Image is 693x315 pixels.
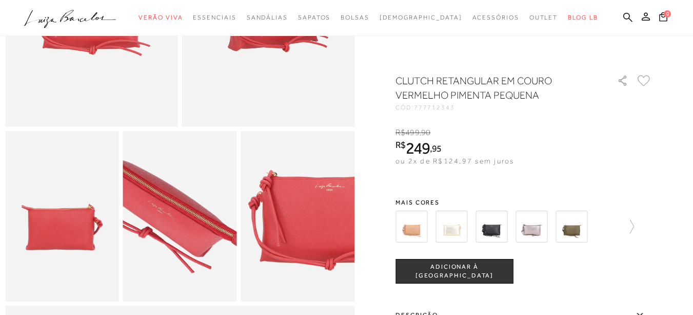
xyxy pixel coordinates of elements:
[435,211,467,243] img: CLUTCH RETANGULAR EM COURO DOURADO PEQUENA
[298,8,330,27] a: categoryNavScreenReaderText
[421,128,430,137] span: 90
[664,10,671,17] span: 0
[414,104,455,111] span: 777712343
[406,139,430,157] span: 249
[341,14,369,21] span: Bolsas
[247,14,288,21] span: Sandálias
[395,211,427,243] img: CLUTCH RETANGULAR EM COURO BEGE PEQUENA
[568,14,598,21] span: BLOG LB
[395,157,514,165] span: ou 2x de R$124,97 sem juros
[529,8,558,27] a: categoryNavScreenReaderText
[395,259,513,284] button: ADICIONAR À [GEOGRAPHIC_DATA]
[405,128,419,137] span: 499
[472,14,519,21] span: Acessórios
[395,140,406,150] i: R$
[395,104,601,110] div: CÓD:
[568,8,598,27] a: BLOG LB
[380,14,462,21] span: [DEMOGRAPHIC_DATA]
[430,144,442,153] i: ,
[656,11,670,25] button: 0
[298,14,330,21] span: Sapatos
[395,199,652,206] span: Mais cores
[396,263,513,281] span: ADICIONAR À [GEOGRAPHIC_DATA]
[138,8,183,27] a: categoryNavScreenReaderText
[395,128,405,137] i: R$
[138,14,183,21] span: Verão Viva
[432,143,442,154] span: 95
[476,211,507,243] img: CLUTCH RETANGULAR EM COURO PRETO PEQUENA
[241,131,354,302] img: image
[5,131,119,302] img: image
[380,8,462,27] a: noSubCategoriesText
[193,14,236,21] span: Essenciais
[516,211,547,243] img: CLUTCH RETANGULAR EM COURO TITÂNIO PEQUENA
[556,211,587,243] img: CLUTCH RETANGULAR EM COURO VERDE TOMILHO PEQUENA
[395,73,588,102] h1: CLUTCH RETANGULAR EM COURO VERMELHO PIMENTA PEQUENA
[420,128,431,137] i: ,
[193,8,236,27] a: categoryNavScreenReaderText
[529,14,558,21] span: Outlet
[472,8,519,27] a: categoryNavScreenReaderText
[341,8,369,27] a: categoryNavScreenReaderText
[247,8,288,27] a: categoryNavScreenReaderText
